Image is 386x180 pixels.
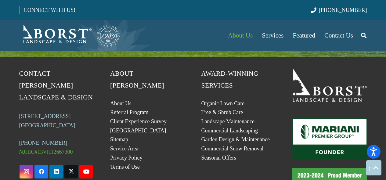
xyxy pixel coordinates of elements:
[223,20,257,51] a: About Us
[288,20,320,51] a: Featured
[201,136,270,142] a: Garden Design & Maintenance
[110,155,142,161] a: Privacy Policy
[201,100,245,106] a: Organic Lawn Care
[201,109,243,115] a: Tree & Shrub Care
[201,70,258,89] span: Award-Winning Services
[20,165,33,178] a: Instagram
[20,3,80,17] a: CONNECT WITH US!
[49,165,63,178] a: LinkedIn
[228,32,253,39] span: About Us
[34,165,48,178] a: Facebook
[319,7,367,13] span: [PHONE_NUMBER]
[201,128,258,134] a: Commercial Landscaping
[110,164,140,170] a: Terms of Use
[110,128,166,134] a: [GEOGRAPHIC_DATA]
[201,118,254,124] a: Landscape Maintenance
[311,7,367,13] a: [PHONE_NUMBER]
[324,32,353,39] span: Contact Us
[19,149,73,155] span: NJHIC#13VH12667300
[64,165,78,178] a: X
[19,140,67,146] a: [PHONE_NUMBER]
[262,32,283,39] span: Services
[19,70,93,101] span: Contact [PERSON_NAME] Landscape & Design
[201,146,264,152] a: Commercial Snow Removal
[19,23,121,48] a: Borst-Logo
[110,118,167,124] a: Client Experience Survey
[19,113,75,128] a: [STREET_ADDRESS][GEOGRAPHIC_DATA]
[257,20,288,51] a: Services
[201,155,236,161] a: Seasonal Offers
[292,118,367,159] a: Mariani_Badge_Full_Founder
[110,146,138,152] a: Service Area
[110,70,164,89] span: About [PERSON_NAME]
[320,20,358,51] a: Contact Us
[358,28,370,43] a: Search
[110,100,132,106] a: About Us
[292,68,367,102] a: 19BorstLandscape_Logo_W
[366,160,381,175] a: Back to top
[110,136,128,142] a: Sitemap
[79,165,93,178] a: YouTube
[110,109,148,115] a: Referral Program
[293,32,315,39] span: Featured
